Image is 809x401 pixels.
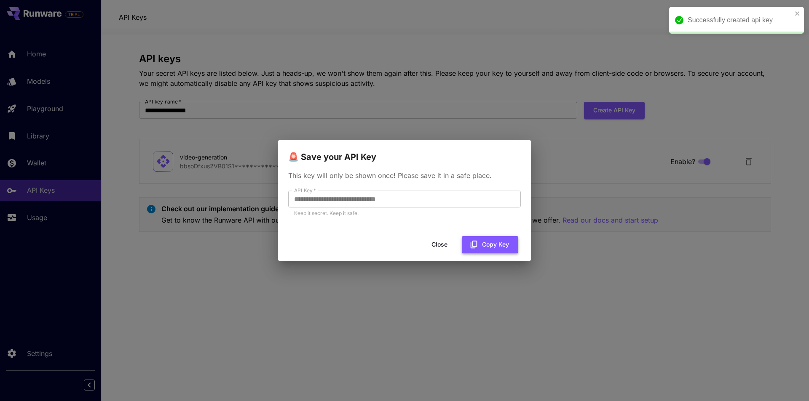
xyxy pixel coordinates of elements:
h2: 🚨 Save your API Key [278,140,531,164]
button: close [795,10,801,17]
label: API Key [294,187,316,194]
p: Keep it secret. Keep it safe. [294,209,515,218]
div: Successfully created api key [688,15,792,25]
button: Copy Key [462,236,518,253]
p: This key will only be shown once! Please save it in a safe place. [288,170,521,181]
button: Close [421,236,458,253]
